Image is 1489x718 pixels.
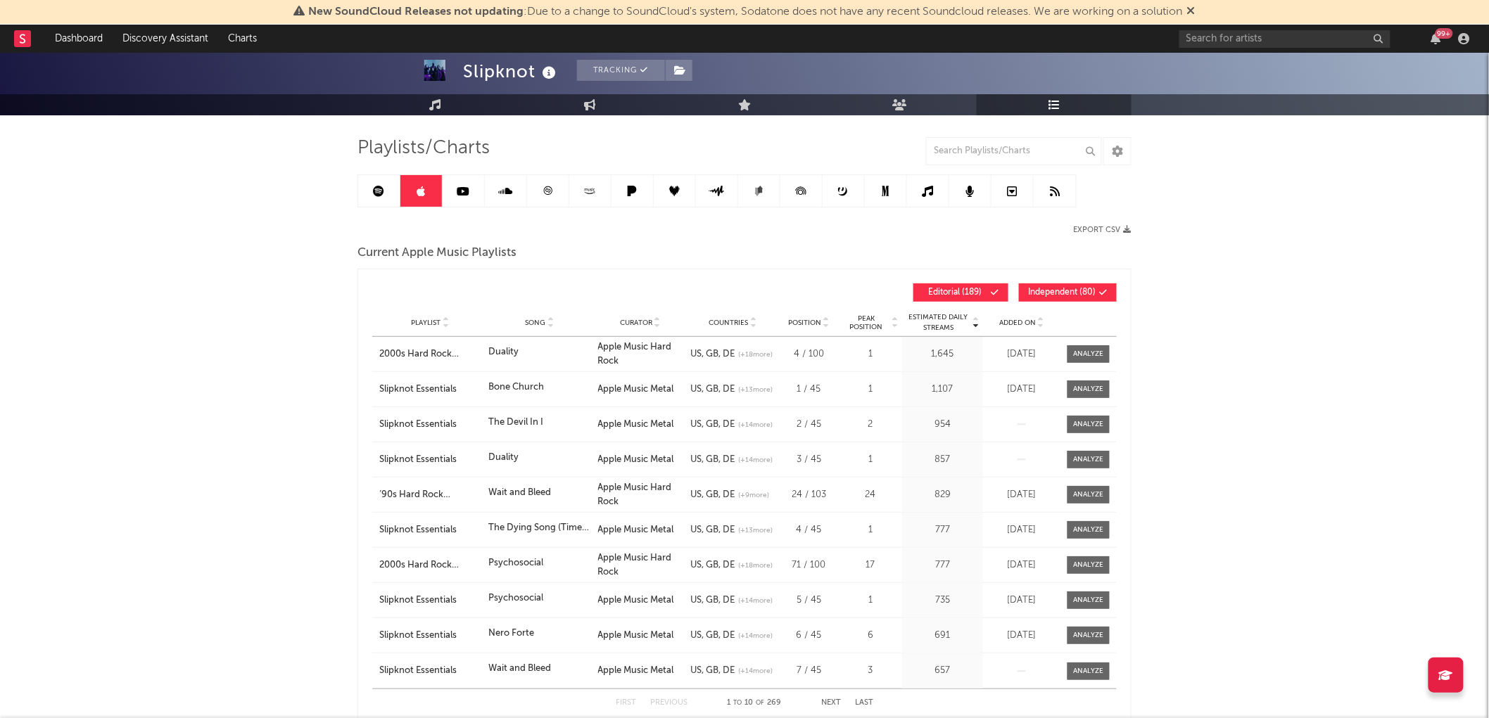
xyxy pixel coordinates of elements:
[379,594,481,608] a: Slipknot Essentials
[842,629,899,643] div: 6
[577,60,665,81] button: Tracking
[113,25,218,53] a: Discovery Assistant
[987,523,1057,537] div: [DATE]
[926,137,1102,165] input: Search Playlists/Charts
[598,420,674,429] a: Apple Music Metal
[718,420,735,429] a: DE
[906,383,980,397] div: 1,107
[598,455,674,464] strong: Apple Music Metal
[734,700,742,706] span: to
[718,596,735,605] a: DE
[379,558,481,572] a: 2000s Hard Rock Essentials
[379,664,481,678] a: Slipknot Essentials
[702,631,718,640] a: GB
[782,594,835,608] div: 5 / 45
[379,523,481,537] a: Slipknot Essentials
[782,453,835,467] div: 3 / 45
[782,664,835,678] div: 7 / 45
[379,629,481,643] a: Slipknot Essentials
[987,629,1057,643] div: [DATE]
[718,631,735,640] a: DE
[598,596,674,605] a: Apple Music Metal
[690,525,702,534] a: US
[1019,283,1117,302] button: Independent(80)
[357,245,517,262] span: Current Apple Music Playlists
[709,319,748,327] span: Countries
[842,558,899,572] div: 17
[923,288,987,297] span: Editorial ( 189 )
[598,483,672,506] a: Apple Music Hard Rock
[1187,6,1196,18] span: Dismiss
[821,699,841,707] button: Next
[488,451,519,465] div: Duality
[842,453,899,467] div: 1
[906,664,980,678] div: 657
[738,350,773,360] span: (+ 18 more)
[788,319,821,327] span: Position
[702,490,718,499] a: GB
[218,25,267,53] a: Charts
[702,560,718,570] a: GB
[906,629,980,643] div: 691
[379,418,481,432] a: Slipknot Essentials
[987,558,1057,572] div: [DATE]
[738,525,773,536] span: (+ 13 more)
[690,596,702,605] a: US
[718,560,735,570] a: DE
[598,385,674,394] a: Apple Music Metal
[379,488,481,502] div: ’90s Hard Rock Essentials
[488,662,551,676] div: Wait and Bleed
[738,560,773,571] span: (+ 18 more)
[906,523,980,537] div: 777
[906,594,980,608] div: 735
[412,319,441,327] span: Playlist
[379,453,481,467] div: Slipknot Essentials
[756,700,765,706] span: of
[620,319,652,327] span: Curator
[309,6,524,18] span: New SoundCloud Releases not updating
[718,455,735,464] a: DE
[718,490,735,499] a: DE
[379,347,481,361] a: 2000s Hard Rock Essentials
[690,666,702,675] a: US
[855,699,873,707] button: Last
[650,699,688,707] button: Previous
[598,666,674,675] a: Apple Music Metal
[488,591,543,605] div: Psychosocial
[702,420,718,429] a: GB
[1436,28,1453,39] div: 99 +
[702,350,718,359] a: GB
[782,629,835,643] div: 6 / 45
[906,418,980,432] div: 954
[842,523,899,537] div: 1
[738,596,773,606] span: (+ 14 more)
[782,558,835,572] div: 71 / 100
[906,488,980,502] div: 829
[379,383,481,397] div: Slipknot Essentials
[690,385,702,394] a: US
[488,627,534,641] div: Nero Forte
[987,347,1057,361] div: [DATE]
[842,383,899,397] div: 1
[987,594,1057,608] div: [DATE]
[598,342,672,366] a: Apple Music Hard Rock
[598,631,674,640] a: Apple Music Metal
[987,488,1057,502] div: [DATE]
[842,664,899,678] div: 3
[906,347,980,361] div: 1,645
[702,666,718,675] a: GB
[842,314,890,331] span: Peak Position
[488,345,519,359] div: Duality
